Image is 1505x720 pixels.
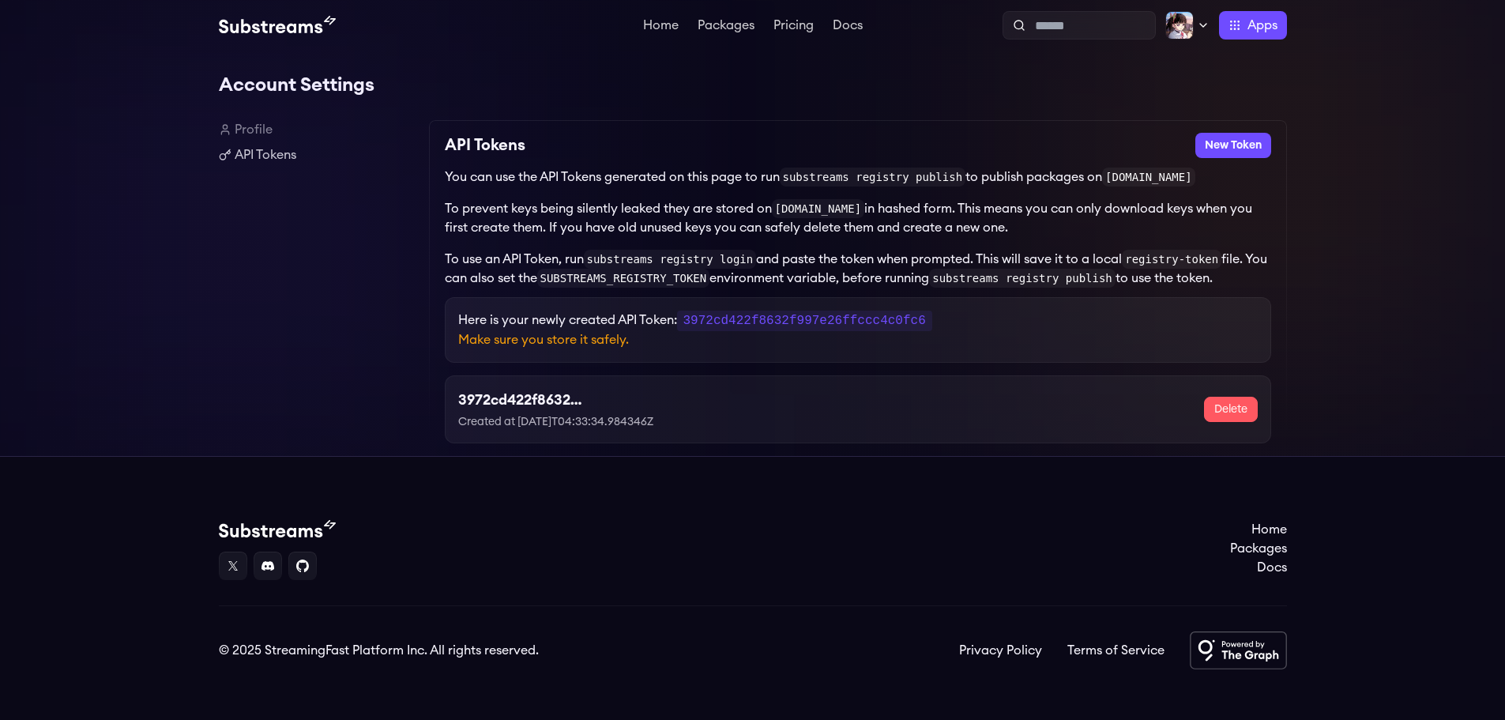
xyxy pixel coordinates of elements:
img: Powered by The Graph [1190,631,1287,669]
p: Here is your newly created API Token: [458,311,1258,330]
div: © 2025 StreamingFast Platform Inc. All rights reserved. [219,641,539,660]
a: Docs [1230,558,1287,577]
h1: Account Settings [219,70,1287,101]
a: API Tokens [219,145,416,164]
code: substreams registry publish [780,168,966,187]
a: Packages [694,19,758,35]
p: To use an API Token, run and paste the token when prompted. This will save it to a local file. Yo... [445,250,1271,288]
code: substreams registry publish [929,269,1116,288]
a: Packages [1230,539,1287,558]
img: Substream's logo [219,16,336,35]
h3: 3972cd422f8632f997e26ffccc4c0fc6 [458,389,582,411]
span: Apps [1247,16,1277,35]
p: You can use the API Tokens generated on this page to run to publish packages on [445,168,1271,187]
p: Created at [DATE]T04:33:34.984346Z [458,414,705,430]
a: Docs [830,19,866,35]
button: Delete [1204,397,1258,422]
a: Home [640,19,682,35]
code: [DOMAIN_NAME] [1102,168,1195,187]
a: Terms of Service [1067,641,1164,660]
a: Profile [219,120,416,139]
code: SUBSTREAMS_REGISTRY_TOKEN [537,269,710,288]
img: Profile [1165,11,1194,40]
a: Privacy Policy [959,641,1042,660]
img: Substream's logo [219,520,336,539]
code: substreams registry login [584,250,757,269]
button: New Token [1195,133,1271,158]
code: registry-token [1122,250,1221,269]
h2: API Tokens [445,133,525,158]
code: 3972cd422f8632f997e26ffccc4c0fc6 [677,311,932,331]
code: [DOMAIN_NAME] [772,199,865,218]
a: Home [1230,520,1287,539]
a: Pricing [770,19,817,35]
p: To prevent keys being silently leaked they are stored on in hashed form. This means you can only ... [445,199,1271,237]
p: Make sure you store it safely. [458,330,1258,349]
